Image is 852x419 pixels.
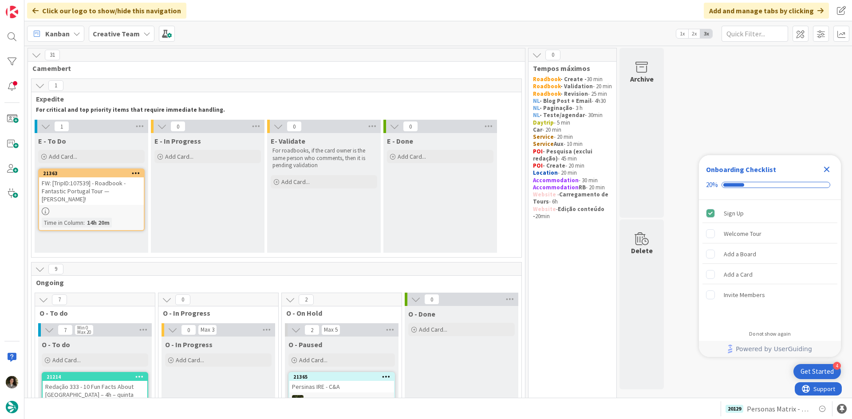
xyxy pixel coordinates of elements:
span: 9 [48,264,63,274]
div: FW: [TripID:107539] - Roadbook - Fantastic Portugal Tour — [PERSON_NAME]! [39,177,144,205]
div: Footer [699,341,841,357]
strong: Roadbook [533,90,560,98]
strong: Carregamento de Tours [533,191,610,205]
div: Delete [631,245,653,256]
span: 2 [304,325,319,335]
span: 1 [54,121,69,132]
div: Min 0 [77,325,88,330]
div: Invite Members [724,290,765,300]
strong: Service [533,140,554,148]
div: Welcome Tour is incomplete. [702,224,837,243]
div: 14h 20m [85,218,112,227]
div: Close Checklist [820,162,834,176]
span: Add Card... [176,356,204,364]
span: 7 [52,294,67,305]
div: Add a Card is incomplete. [702,265,837,284]
span: 0 [403,121,418,132]
p: - 25 min [533,90,612,98]
div: Checklist progress: 20% [706,181,834,189]
span: E - Done [387,137,413,145]
span: 0 [170,121,185,132]
span: Camembert [32,64,514,73]
div: Add and manage tabs by clicking [704,3,829,19]
strong: Roadbook [533,82,560,90]
div: Time in Column [42,218,83,227]
span: E- Validate [271,137,305,145]
strong: Aux [554,140,564,148]
div: 21365Persinas IRE - C&A [289,373,394,392]
p: - 30min [533,112,612,119]
p: - 20 min [533,184,612,191]
div: Onboarding Checklist [706,164,776,175]
span: Personas Matrix - Definir Locations [GEOGRAPHIC_DATA] [747,403,810,414]
span: Kanban [45,28,70,39]
strong: - Blog Post + Email [540,97,592,105]
p: - 4h30 [533,98,612,105]
p: - - 6h [533,191,612,206]
span: O - In Progress [163,309,267,317]
div: 21365 [289,373,394,381]
strong: POI [533,162,543,169]
div: Redação 333 - 10 Fun Facts About [GEOGRAPHIC_DATA] – 4h – quinta manha [43,381,147,408]
p: - 20 min [533,162,612,169]
strong: - Paginação [540,104,572,112]
div: Get Started [801,367,834,376]
span: 2x [688,29,700,38]
span: Support [19,1,40,12]
a: Powered by UserGuiding [703,341,836,357]
p: - 20 min [533,169,612,176]
strong: - Revision [560,90,588,98]
div: 21365 [293,374,394,380]
p: For roadbooks, if the card owner is the same person who comments, then it is pending validation [272,147,375,169]
div: Welcome Tour [724,228,761,239]
span: Powered by UserGuiding [736,344,812,354]
span: 0 [545,50,560,60]
p: - 20 min [533,133,612,141]
span: 1x [676,29,688,38]
span: O - On Hold [286,309,390,317]
div: Max 20 [77,330,91,334]
a: 21365Persinas IRE - C&AMC [288,372,395,413]
strong: Edição conteúdo - [533,205,606,220]
input: Quick Filter... [722,26,788,42]
span: Add Card... [165,153,193,161]
div: 21363FW: [TripID:107539] - Roadbook - Fantastic Portugal Tour — [PERSON_NAME]! [39,169,144,205]
img: MS [6,376,18,388]
div: Max 5 [324,328,338,332]
strong: NL [533,97,540,105]
span: 0 [181,325,196,335]
span: 2 [299,294,314,305]
div: 21363 [43,170,144,176]
div: Do not show again [749,330,791,337]
span: O - Paused [288,340,322,349]
span: E - In Progress [154,137,201,145]
div: 4 [833,362,841,370]
strong: NL [533,104,540,112]
p: - 20min [533,206,612,220]
strong: Car [533,126,542,133]
span: Ongoing [36,278,510,287]
span: Expedite [36,94,510,103]
p: 30 min [533,76,612,83]
strong: - Create - [560,75,587,83]
strong: Accommodation [533,184,579,191]
span: O - Done [408,309,435,318]
strong: POI [533,148,543,155]
p: - 20 min [533,83,612,90]
div: Add a Board is incomplete. [702,244,837,264]
strong: Location [533,169,558,176]
span: Add Card... [52,356,81,364]
strong: Accommodation [533,176,579,184]
p: - 45 min [533,148,612,163]
strong: - Create [543,162,565,169]
span: 0 [424,294,439,305]
div: 21214Redação 333 - 10 Fun Facts About [GEOGRAPHIC_DATA] – 4h – quinta manha [43,373,147,408]
div: Checklist Container [699,155,841,357]
p: - 30 min [533,177,612,184]
span: : [83,218,85,227]
strong: Roadbook [533,75,560,83]
span: E - To Do [38,137,66,145]
span: Tempos máximos [533,64,605,73]
div: 20129 [726,405,743,413]
span: O - To do [42,340,70,349]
